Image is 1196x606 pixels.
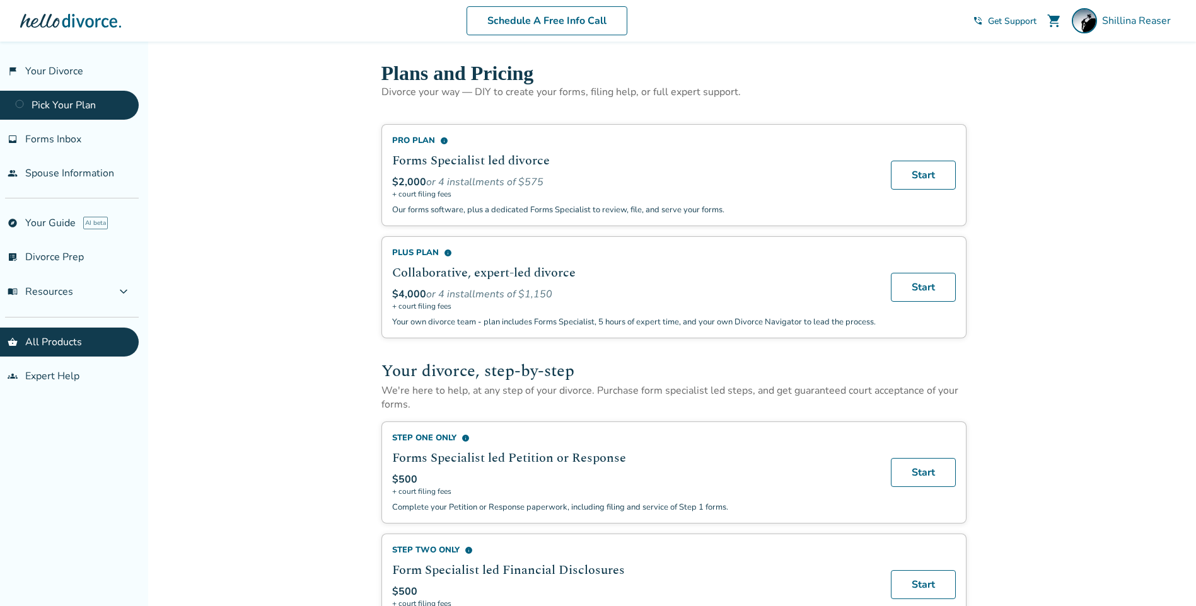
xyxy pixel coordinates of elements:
span: Resources [8,285,73,299]
div: Step Two Only [392,552,876,563]
a: Start [891,168,956,197]
img: Shillina Reaser [1072,8,1097,33]
p: Your own divorce team - plan includes Forms Specialist, 5 hours of expert time, and your own Divo... [392,324,876,335]
div: or 4 installments of $575 [392,183,876,197]
span: Get Support [988,15,1036,27]
div: Pro Plan [392,142,876,154]
h1: Plans and Pricing [381,62,967,93]
p: Divorce your way — DIY to create your forms, filing help, or full expert support. [381,93,967,106]
span: info [465,554,473,562]
span: $500 [392,480,417,494]
p: We're here to help, at any step of your divorce. Purchase form specialist led steps, and get guar... [381,391,967,419]
a: Schedule A Free Info Call [467,6,627,35]
a: Start [891,280,956,309]
span: Shillina Reaser [1102,14,1176,28]
span: inbox [8,134,18,144]
h2: Your divorce, step-by-step [381,366,967,391]
p: Complete your Petition or Response paperwork, including filing and service of Step 1 forms. [392,509,876,520]
span: $4,000 [392,295,426,309]
span: info [440,144,448,152]
p: Our forms software, plus a dedicated Forms Specialist to review, file, and serve your forms. [392,212,876,223]
span: Forms Inbox [25,132,81,146]
span: shopping_basket [8,337,18,347]
span: $500 [392,592,417,606]
h2: Forms Specialist led divorce [392,159,876,178]
span: explore [8,218,18,228]
span: + court filing fees [392,309,876,319]
a: Start [891,466,956,495]
a: phone_in_talkGet Support [973,15,1036,27]
span: info [444,256,452,265]
h2: Forms Specialist led Petition or Response [392,456,876,475]
span: groups [8,371,18,381]
span: $2,000 [392,183,426,197]
span: + court filing fees [392,197,876,207]
span: phone_in_talk [973,16,983,26]
span: shopping_cart [1047,13,1062,28]
span: AI beta [83,217,108,229]
span: menu_book [8,287,18,297]
span: expand_more [116,284,131,299]
h2: Form Specialist led Financial Disclosures [392,568,876,587]
div: or 4 installments of $1,150 [392,295,876,309]
span: people [8,168,18,178]
span: info [462,442,470,450]
span: flag_2 [8,66,18,76]
h2: Collaborative, expert-led divorce [392,271,876,290]
span: + court filing fees [392,494,876,504]
div: Step One Only [392,440,876,451]
span: list_alt_check [8,252,18,262]
div: Plus Plan [392,254,876,266]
